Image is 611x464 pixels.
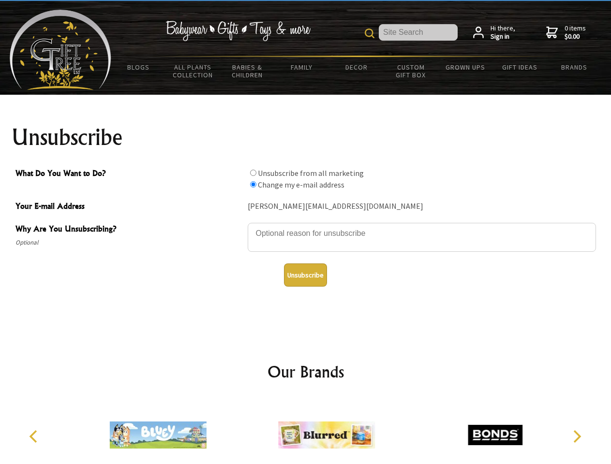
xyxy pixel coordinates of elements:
div: [PERSON_NAME][EMAIL_ADDRESS][DOMAIN_NAME] [248,199,596,214]
span: Why Are You Unsubscribing? [15,223,243,237]
a: 0 items$0.00 [546,24,586,41]
input: Site Search [379,24,458,41]
textarea: Why Are You Unsubscribing? [248,223,596,252]
button: Unsubscribe [284,263,327,287]
a: Custom Gift Box [384,57,438,85]
a: BLOGS [111,57,166,77]
strong: Sign in [491,32,515,41]
h2: Our Brands [19,360,592,383]
input: What Do You Want to Do? [250,170,256,176]
a: Family [275,57,329,77]
a: Gift Ideas [492,57,547,77]
a: Grown Ups [438,57,492,77]
label: Unsubscribe from all marketing [258,168,364,178]
span: What Do You Want to Do? [15,167,243,181]
button: Previous [24,426,45,447]
button: Next [566,426,587,447]
h1: Unsubscribe [12,126,600,149]
span: Hi there, [491,24,515,41]
img: product search [365,29,374,38]
a: All Plants Collection [166,57,221,85]
span: Optional [15,237,243,248]
a: Decor [329,57,384,77]
img: Babywear - Gifts - Toys & more [165,21,311,41]
label: Change my e-mail address [258,180,344,189]
input: What Do You Want to Do? [250,181,256,188]
a: Babies & Children [220,57,275,85]
strong: $0.00 [565,32,586,41]
span: Your E-mail Address [15,200,243,214]
img: Babyware - Gifts - Toys and more... [10,10,111,90]
a: Brands [547,57,602,77]
a: Hi there,Sign in [473,24,515,41]
span: 0 items [565,24,586,41]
